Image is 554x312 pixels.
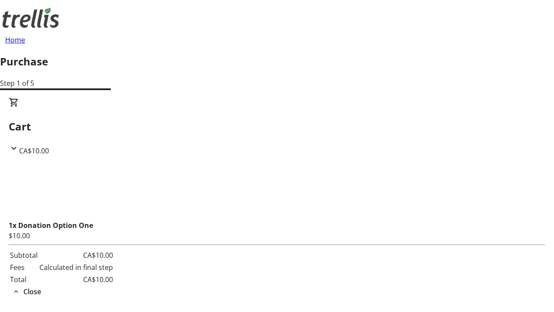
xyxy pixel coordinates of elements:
[9,156,545,297] div: CartCA$10.00
[19,146,49,156] span: CA$10.00
[9,231,545,241] div: $10.00
[39,262,113,273] td: Calculated in final step
[10,250,38,261] td: Subtotal
[39,274,113,285] td: CA$10.00
[9,221,93,230] strong: 1x Donation Option One
[9,119,545,134] h2: Cart
[23,286,41,297] span: Close
[9,286,45,297] button: Close
[10,274,38,285] td: Total
[10,262,38,273] td: Fees
[39,250,113,261] td: CA$10.00
[9,97,545,156] div: CartCA$10.00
